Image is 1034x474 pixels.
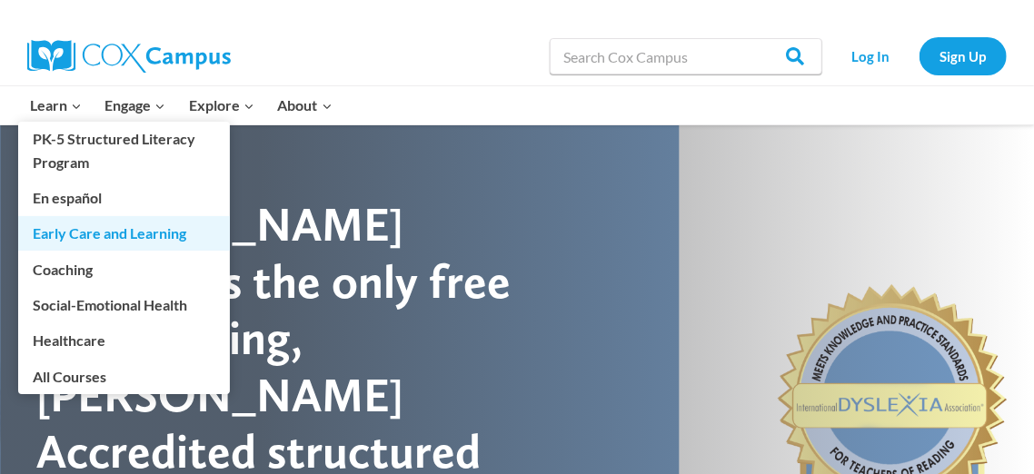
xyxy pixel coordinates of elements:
img: Cox Campus [27,40,231,73]
button: Child menu of About [266,86,344,124]
a: Healthcare [18,323,230,358]
a: Coaching [18,252,230,286]
button: Child menu of Explore [177,86,266,124]
a: En español [18,181,230,215]
a: PK-5 Structured Literacy Program [18,122,230,180]
button: Child menu of Learn [18,86,94,124]
a: Social-Emotional Health [18,288,230,322]
nav: Primary Navigation [18,86,343,124]
a: All Courses [18,359,230,393]
input: Search Cox Campus [550,38,822,74]
nav: Secondary Navigation [831,37,1007,74]
a: Log In [831,37,910,74]
button: Child menu of Engage [94,86,178,124]
a: Sign Up [920,37,1007,74]
a: Early Care and Learning [18,216,230,251]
